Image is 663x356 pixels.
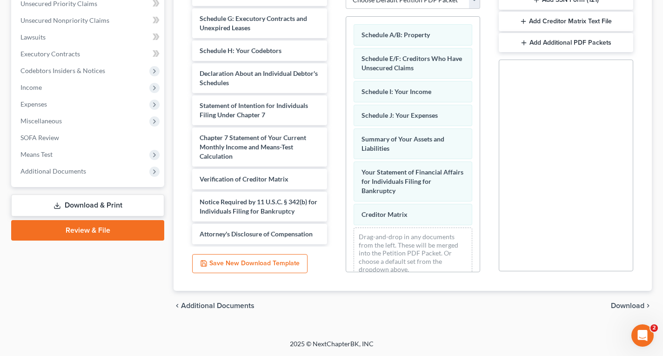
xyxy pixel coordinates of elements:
span: Chapter 7 Statement of Your Current Monthly Income and Means-Test Calculation [200,134,306,160]
button: Download chevron_right [611,302,652,309]
span: 2 [650,324,658,332]
span: Summary of Your Assets and Liabilities [362,135,444,152]
span: Attorney's Disclosure of Compensation [200,230,313,238]
span: Schedule G: Executory Contracts and Unexpired Leases [200,14,307,32]
span: Executory Contracts [20,50,80,58]
a: Lawsuits [13,29,164,46]
a: Executory Contracts [13,46,164,62]
span: Creditor Matrix [362,210,408,218]
span: Schedule A/B: Property [362,31,430,39]
span: Additional Documents [20,167,86,175]
span: Expenses [20,100,47,108]
button: Add Creditor Matrix Text File [499,12,633,31]
span: Income [20,83,42,91]
span: Means Test [20,150,53,158]
span: Schedule J: Your Expenses [362,111,438,119]
i: chevron_right [644,302,652,309]
span: Download [611,302,644,309]
iframe: Intercom live chat [631,324,654,347]
button: Add Additional PDF Packets [499,33,633,53]
div: 2025 © NextChapterBK, INC [67,339,597,356]
span: Codebtors Insiders & Notices [20,67,105,74]
a: Review & File [11,220,164,241]
span: Unsecured Nonpriority Claims [20,16,109,24]
span: Schedule I: Your Income [362,87,431,95]
span: Verification of Creditor Matrix [200,175,288,183]
span: Your Statement of Financial Affairs for Individuals Filing for Bankruptcy [362,168,463,195]
span: Lawsuits [20,33,46,41]
span: Statement of Intention for Individuals Filing Under Chapter 7 [200,101,308,119]
span: Miscellaneous [20,117,62,125]
a: Download & Print [11,195,164,216]
span: Additional Documents [181,302,254,309]
button: Save New Download Template [192,254,308,274]
a: chevron_left Additional Documents [174,302,254,309]
a: SOFA Review [13,129,164,146]
span: Schedule H: Your Codebtors [200,47,281,54]
i: chevron_left [174,302,181,309]
span: SOFA Review [20,134,59,141]
span: Declaration About an Individual Debtor's Schedules [200,69,318,87]
div: Drag-and-drop in any documents from the left. These will be merged into the Petition PDF Packet. ... [354,228,472,279]
span: Notice Required by 11 U.S.C. § 342(b) for Individuals Filing for Bankruptcy [200,198,317,215]
span: Schedule E/F: Creditors Who Have Unsecured Claims [362,54,462,72]
a: Unsecured Nonpriority Claims [13,12,164,29]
